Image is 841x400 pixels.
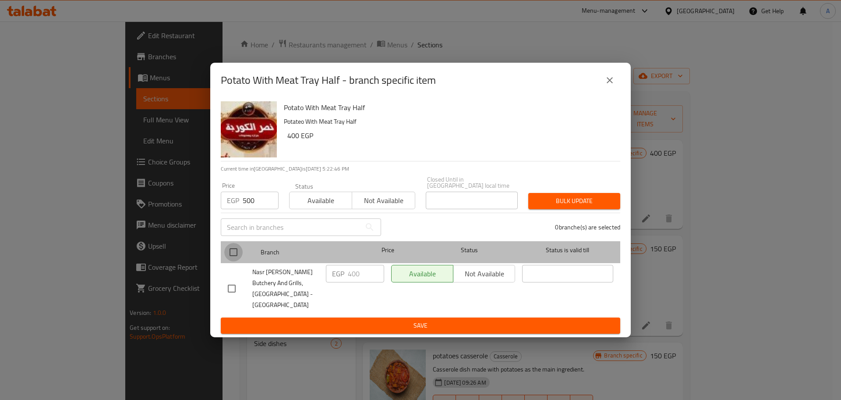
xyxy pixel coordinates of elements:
span: Save [228,320,613,331]
button: Save [221,318,620,334]
p: EGP [227,195,239,206]
span: Status is valid till [522,245,613,256]
button: close [599,70,620,91]
p: EGP [332,268,344,279]
input: Please enter price [243,192,279,209]
input: Search in branches [221,218,361,236]
h2: Potato With Meat Tray Half - branch specific item [221,73,436,87]
span: Branch [261,247,352,258]
h6: Potato With Meat Tray Half [284,101,613,114]
p: Potateo With Meat Tray Half [284,116,613,127]
span: Status [424,245,515,256]
span: Available [293,194,349,207]
span: Price [359,245,417,256]
input: Please enter price [348,265,384,282]
p: 0 branche(s) are selected [555,223,620,232]
button: Not available [352,192,415,209]
span: Nasr [PERSON_NAME] Butchery And Grills, [GEOGRAPHIC_DATA] - [GEOGRAPHIC_DATA] [252,267,319,311]
p: Current time in [GEOGRAPHIC_DATA] is [DATE] 5:22:46 PM [221,165,620,173]
button: Available [289,192,352,209]
span: Not available [356,194,411,207]
button: Bulk update [528,193,620,209]
img: Potato With Meat Tray Half [221,101,277,157]
span: Bulk update [535,196,613,207]
h6: 400 EGP [287,129,613,142]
